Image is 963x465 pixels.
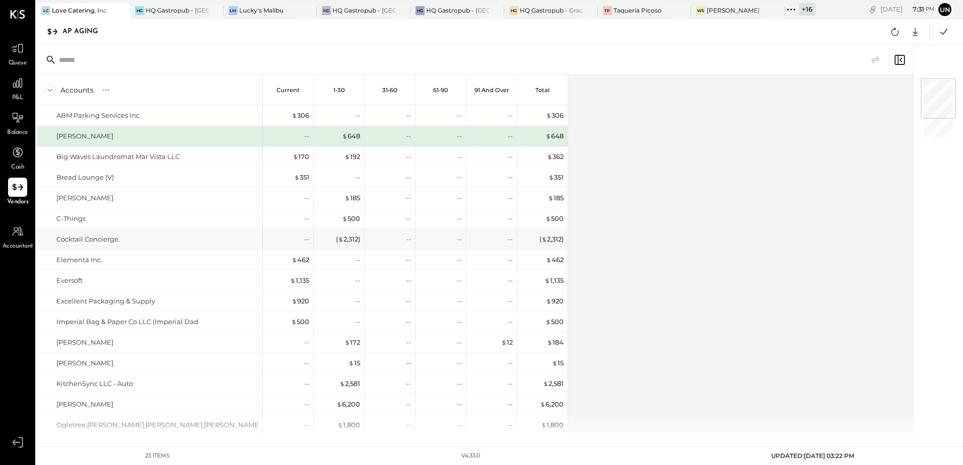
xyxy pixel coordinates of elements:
div: 23 items [145,452,170,460]
div: -- [304,400,309,409]
div: -- [355,296,360,306]
span: $ [345,338,350,346]
div: -- [457,317,462,327]
div: 500 [291,317,309,327]
p: 61-90 [433,87,448,94]
span: $ [294,173,300,181]
a: Accountant [1,222,35,251]
span: UPDATED: [DATE] 03:22 PM [771,452,854,459]
a: P&L [1,73,35,103]
div: -- [508,152,513,162]
span: $ [349,359,354,367]
span: $ [548,173,554,181]
div: -- [355,317,360,327]
div: 462 [546,255,564,265]
div: Elementa Inc. [56,255,102,265]
div: -- [406,317,411,327]
div: HQ Gastropub - [GEOGRAPHIC_DATA] [332,6,395,15]
div: -- [406,276,411,285]
div: -- [508,276,513,285]
span: $ [342,214,348,222]
span: $ [540,400,545,408]
div: 306 [546,111,564,120]
span: $ [336,400,342,408]
p: 1-30 [333,87,345,94]
div: -- [355,173,360,182]
div: 1,135 [544,276,564,285]
div: C-Things [56,214,86,223]
div: Imperial Bag & Paper Co LLC (Imperial Dad [56,317,198,327]
span: $ [292,111,297,119]
div: Cocktail Concierge. [56,235,120,244]
div: 500 [545,317,564,327]
span: $ [545,318,551,326]
span: $ [291,318,297,326]
div: -- [457,235,462,244]
span: $ [543,379,548,387]
div: TP [603,6,612,15]
div: -- [457,173,462,182]
span: $ [501,338,507,346]
span: $ [547,152,553,161]
span: $ [545,214,551,222]
div: LM [229,6,238,15]
div: -- [457,131,462,141]
div: -- [508,111,513,120]
span: P&L [12,94,24,103]
div: -- [508,235,513,244]
div: WS [696,6,705,15]
p: Total [535,87,549,94]
span: $ [339,379,345,387]
div: -- [304,214,309,223]
div: AP Aging [62,24,108,40]
div: LC [41,6,50,15]
div: -- [508,193,513,203]
div: -- [406,379,411,389]
span: $ [552,359,558,367]
div: 6,200 [336,400,360,409]
div: Eversoft [56,276,83,285]
span: $ [547,338,553,346]
span: $ [293,152,298,161]
div: [PERSON_NAME] [56,131,113,141]
div: 185 [345,193,360,203]
span: $ [546,256,552,264]
div: [DATE] [880,5,934,14]
div: -- [406,152,411,162]
span: Balance [7,128,28,137]
div: -- [406,193,411,203]
div: 500 [545,214,564,223]
span: $ [337,421,343,429]
div: -- [406,338,411,347]
div: copy link [868,4,878,15]
div: -- [508,173,513,182]
span: Accountant [3,242,33,251]
div: 648 [342,131,360,141]
div: [PERSON_NAME] [56,400,113,409]
div: KitchenSync LLC - Auto [56,379,133,389]
div: -- [304,358,309,368]
p: 31-60 [382,87,397,94]
div: -- [508,214,513,223]
div: -- [508,296,513,306]
div: 920 [546,296,564,306]
span: $ [290,276,296,284]
div: -- [406,173,411,182]
div: -- [508,131,513,141]
div: Love Catering, Inc. [52,6,108,15]
div: 172 [345,338,360,347]
div: -- [457,152,462,162]
div: -- [406,255,411,265]
span: $ [546,111,552,119]
span: $ [338,235,343,243]
div: 192 [345,152,360,162]
div: -- [508,255,513,265]
div: 362 [547,152,564,162]
div: HG [416,6,425,15]
div: -- [508,317,513,327]
div: 2,581 [339,379,360,389]
div: [PERSON_NAME]. [56,193,115,203]
div: [PERSON_NAME]. [56,358,115,368]
div: 6,200 [540,400,564,409]
span: Cash [11,163,24,172]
